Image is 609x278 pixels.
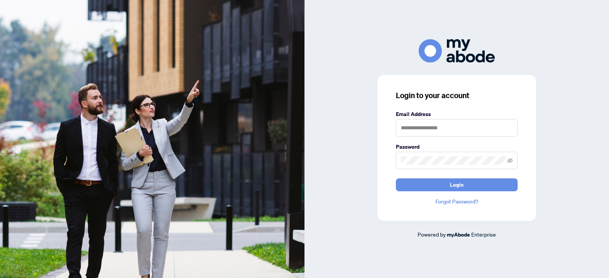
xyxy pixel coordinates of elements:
[396,110,518,118] label: Email Address
[418,231,446,238] span: Powered by
[471,231,496,238] span: Enterprise
[450,179,464,191] span: Login
[507,158,513,163] span: eye-invisible
[396,197,518,206] a: Forgot Password?
[447,230,470,239] a: myAbode
[396,90,518,101] h3: Login to your account
[396,143,518,151] label: Password
[396,178,518,191] button: Login
[419,39,495,62] img: ma-logo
